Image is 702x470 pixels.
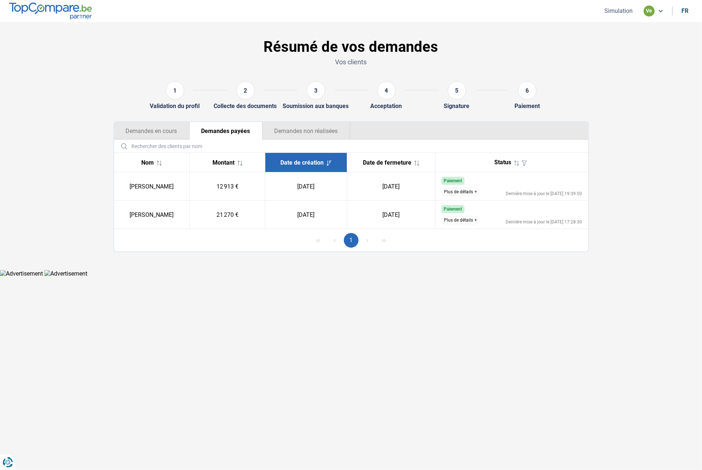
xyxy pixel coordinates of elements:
p: Vos clients [113,57,589,67]
td: [PERSON_NAME] [114,201,190,229]
h1: Résumé de vos demandes [113,38,589,56]
span: Nom [141,159,154,166]
div: ve [644,6,655,17]
div: 1 [166,81,184,100]
span: Date de création [280,159,324,166]
button: Last Page [377,233,391,248]
div: Dernière mise à jour le [DATE] 19:39:50 [506,191,582,196]
div: 5 [448,81,466,100]
img: TopCompare.be [9,3,92,19]
td: 21 270 € [190,201,265,229]
div: Soumission aux banques [283,103,349,110]
div: 3 [307,81,325,100]
td: [DATE] [347,172,436,201]
div: fr [681,7,688,14]
div: Validation du profil [150,103,200,110]
div: Dernière mise à jour le [DATE] 17:28:30 [506,220,582,224]
button: Page 1 [344,233,359,248]
div: Collecte des documents [214,103,277,110]
input: Rechercher des clients par nom [117,140,585,153]
button: Demandes non réalisées [262,122,350,140]
button: First Page [311,233,325,248]
button: Demandes en cours [114,122,189,140]
td: [DATE] [265,201,347,229]
button: Plus de détails [441,216,480,224]
span: Paiement [444,178,462,183]
button: Plus de détails [441,188,480,196]
span: Montant [212,159,234,166]
span: Status [494,159,511,166]
td: [DATE] [347,201,436,229]
td: 12 913 € [190,172,265,201]
div: 4 [377,81,396,100]
img: Advertisement [44,270,87,277]
span: Paiement [444,207,462,212]
span: Date de fermeture [363,159,411,166]
div: Acceptation [371,103,402,110]
td: [DATE] [265,172,347,201]
div: 6 [518,81,536,100]
td: [PERSON_NAME] [114,172,190,201]
div: Paiement [514,103,540,110]
div: Signature [444,103,470,110]
button: Next Page [360,233,375,248]
button: Simulation [602,7,635,15]
button: Demandes payées [189,122,262,140]
button: Previous Page [327,233,342,248]
div: 2 [236,81,255,100]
